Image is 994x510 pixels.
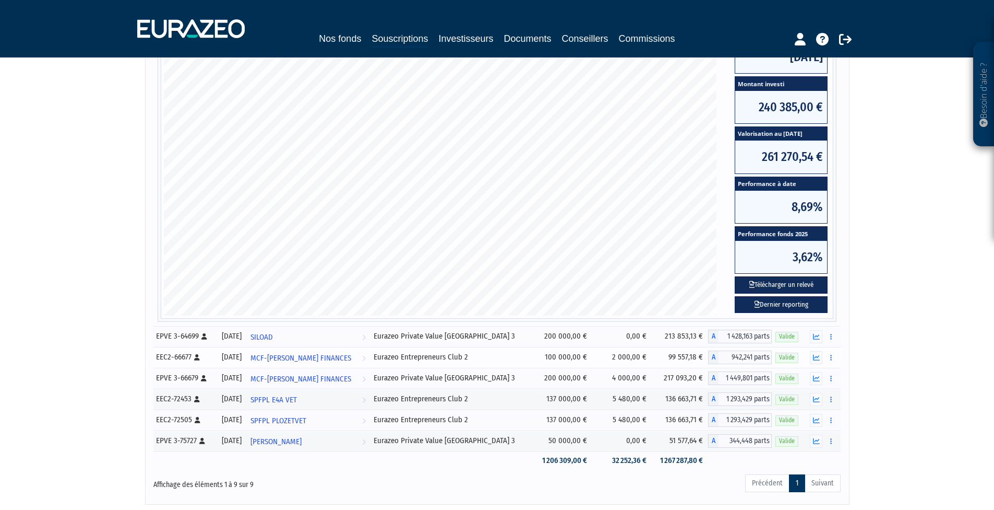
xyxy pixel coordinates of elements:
[592,410,652,431] td: 5 480,00 €
[708,351,718,364] span: A
[708,351,772,364] div: A - Eurazeo Entrepreneurs Club 2
[220,331,243,342] div: [DATE]
[718,392,772,406] span: 1 293,429 parts
[194,354,200,361] i: [Français] Personne physique
[718,330,772,343] span: 1 428,163 parts
[195,417,200,423] i: [Français] Personne physique
[533,431,592,451] td: 50 000,00 €
[718,413,772,427] span: 1 293,429 parts
[735,77,827,91] span: Montant investi
[735,127,827,141] span: Valorisation au [DATE]
[592,368,652,389] td: 4 000,00 €
[718,351,772,364] span: 942,241 parts
[220,393,243,404] div: [DATE]
[735,276,828,294] button: Télécharger un relevé
[220,352,243,363] div: [DATE]
[708,413,718,427] span: A
[592,326,652,347] td: 0,00 €
[246,326,370,347] a: SILOAD
[137,19,245,38] img: 1732889491-logotype_eurazeo_blanc_rvb.png
[775,332,798,342] span: Valide
[708,392,772,406] div: A - Eurazeo Entrepreneurs Club 2
[246,347,370,368] a: MCF-[PERSON_NAME] FINANCES
[250,328,273,347] span: SILOAD
[156,373,213,384] div: EPVE 3-66679
[153,473,431,490] div: Affichage des éléments 1 à 9 sur 9
[592,451,652,470] td: 32 252,36 €
[199,438,205,444] i: [Français] Personne physique
[619,31,675,46] a: Commissions
[789,474,805,492] a: 1
[652,347,709,368] td: 99 557,18 €
[735,241,827,273] span: 3,62%
[250,390,297,410] span: SPFPL E4A VET
[652,326,709,347] td: 213 853,13 €
[652,431,709,451] td: 51 577,64 €
[775,415,798,425] span: Valide
[775,436,798,446] span: Valide
[533,389,592,410] td: 137 000,00 €
[156,352,213,363] div: EEC2-66677
[708,330,772,343] div: A - Eurazeo Private Value Europe 3
[220,373,243,384] div: [DATE]
[592,389,652,410] td: 5 480,00 €
[652,368,709,389] td: 217 093,20 €
[362,432,366,451] i: Voir l'investisseur
[374,352,530,363] div: Eurazeo Entrepreneurs Club 2
[735,141,827,173] span: 261 270,54 €
[250,432,302,451] span: [PERSON_NAME]
[374,393,530,404] div: Eurazeo Entrepreneurs Club 2
[156,331,213,342] div: EPVE 3-64699
[246,410,370,431] a: SPFPL PLOZETVET
[156,393,213,404] div: EEC2-72453
[362,328,366,347] i: Voir l'investisseur
[708,372,718,385] span: A
[775,374,798,384] span: Valide
[735,191,827,223] span: 8,69%
[652,389,709,410] td: 136 663,71 €
[220,435,243,446] div: [DATE]
[718,434,772,448] span: 344,448 parts
[562,31,608,46] a: Conseillers
[504,31,552,46] a: Documents
[533,347,592,368] td: 100 000,00 €
[362,411,366,431] i: Voir l'investisseur
[372,31,428,48] a: Souscriptions
[201,375,207,381] i: [Français] Personne physique
[735,296,828,314] a: Dernier reporting
[374,373,530,384] div: Eurazeo Private Value [GEOGRAPHIC_DATA] 3
[362,369,366,389] i: Voir l'investisseur
[708,372,772,385] div: A - Eurazeo Private Value Europe 3
[533,368,592,389] td: 200 000,00 €
[246,389,370,410] a: SPFPL E4A VET
[718,372,772,385] span: 1 449,801 parts
[708,330,718,343] span: A
[592,431,652,451] td: 0,00 €
[533,410,592,431] td: 137 000,00 €
[735,91,827,123] span: 240 385,00 €
[201,333,207,340] i: [Français] Personne physique
[374,435,530,446] div: Eurazeo Private Value [GEOGRAPHIC_DATA] 3
[362,390,366,410] i: Voir l'investisseur
[220,414,243,425] div: [DATE]
[246,431,370,451] a: [PERSON_NAME]
[775,395,798,404] span: Valide
[708,434,772,448] div: A - Eurazeo Private Value Europe 3
[156,435,213,446] div: EPVE 3-75727
[246,368,370,389] a: MCF-[PERSON_NAME] FINANCES
[978,48,990,142] p: Besoin d'aide ?
[592,347,652,368] td: 2 000,00 €
[438,31,493,46] a: Investisseurs
[735,177,827,191] span: Performance à date
[374,414,530,425] div: Eurazeo Entrepreneurs Club 2
[319,31,361,46] a: Nos fonds
[708,392,718,406] span: A
[735,227,827,241] span: Performance fonds 2025
[533,451,592,470] td: 1 206 309,00 €
[250,369,351,389] span: MCF-[PERSON_NAME] FINANCES
[374,331,530,342] div: Eurazeo Private Value [GEOGRAPHIC_DATA] 3
[194,396,200,402] i: [Français] Personne physique
[250,411,306,431] span: SPFPL PLOZETVET
[652,451,709,470] td: 1 267 287,80 €
[708,434,718,448] span: A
